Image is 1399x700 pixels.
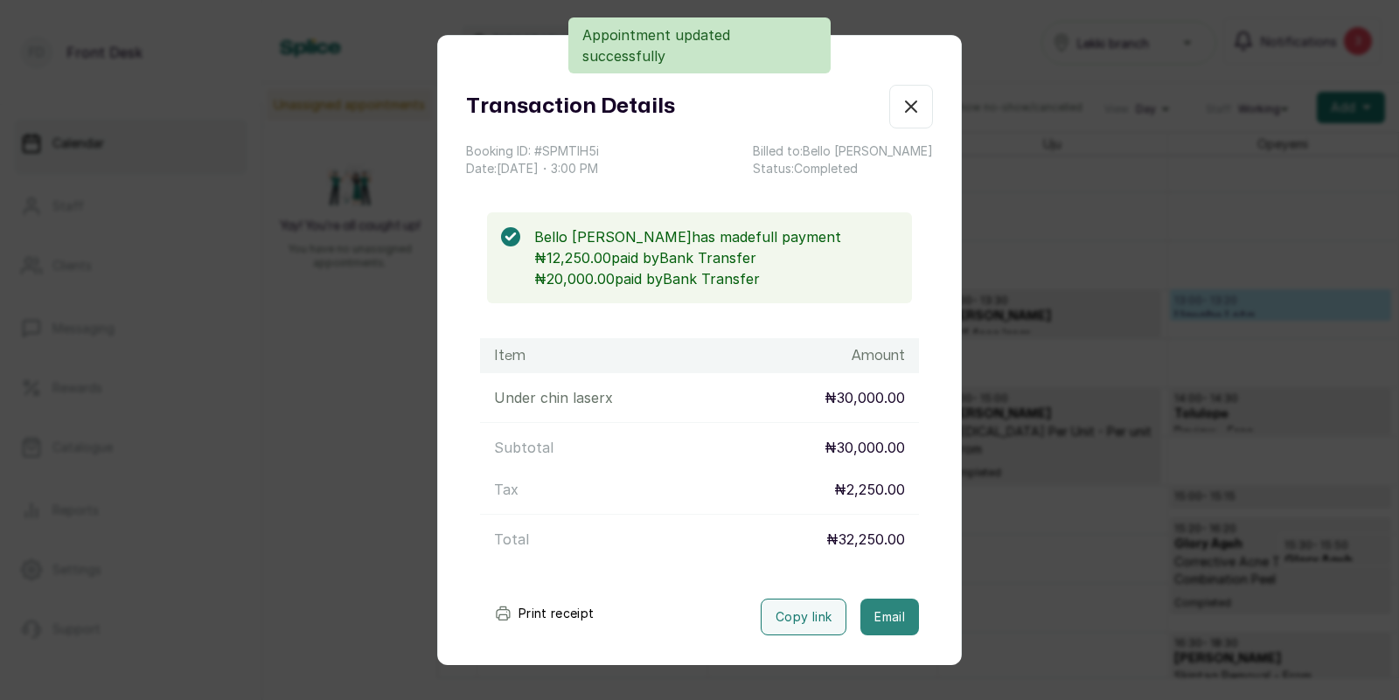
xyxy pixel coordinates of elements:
[466,91,675,122] h1: Transaction Details
[534,268,898,289] p: ₦20,000.00 paid by Bank Transfer
[852,345,905,366] h1: Amount
[494,529,529,550] p: Total
[825,387,905,408] p: ₦30,000.00
[860,599,919,635] button: Email
[534,226,898,247] p: Bello [PERSON_NAME] has made full payment
[466,160,599,177] p: Date: [DATE] ・ 3:00 PM
[761,599,846,635] button: Copy link
[494,437,553,458] p: Subtotal
[466,142,599,160] p: Booking ID: # SPMTlH5i
[494,345,525,366] h1: Item
[826,529,905,550] p: ₦32,250.00
[753,142,933,160] p: Billed to: Bello [PERSON_NAME]
[494,479,519,500] p: Tax
[753,160,933,177] p: Status: Completed
[480,596,609,631] button: Print receipt
[825,437,905,458] p: ₦30,000.00
[582,24,817,66] p: Appointment updated successfully
[834,479,905,500] p: ₦2,250.00
[534,247,898,268] p: ₦12,250.00 paid by Bank Transfer
[494,387,613,408] p: Under chin laser x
